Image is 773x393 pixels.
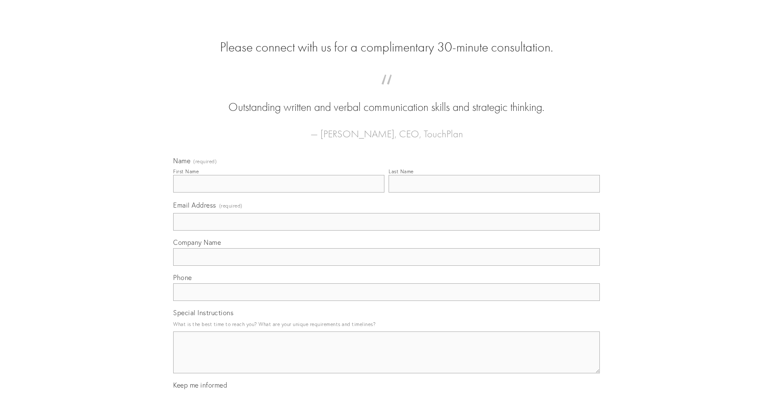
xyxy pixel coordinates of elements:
span: “ [187,83,586,99]
div: Last Name [389,168,414,175]
span: Keep me informed [173,381,227,389]
span: (required) [193,159,217,164]
span: (required) [219,200,243,211]
figcaption: — [PERSON_NAME], CEO, TouchPlan [187,116,586,142]
span: Special Instructions [173,308,233,317]
blockquote: Outstanding written and verbal communication skills and strategic thinking. [187,83,586,116]
p: What is the best time to reach you? What are your unique requirements and timelines? [173,319,600,330]
span: Email Address [173,201,216,209]
span: Phone [173,273,192,282]
h2: Please connect with us for a complimentary 30-minute consultation. [173,39,600,55]
span: Name [173,157,190,165]
span: Company Name [173,238,221,247]
div: First Name [173,168,199,175]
